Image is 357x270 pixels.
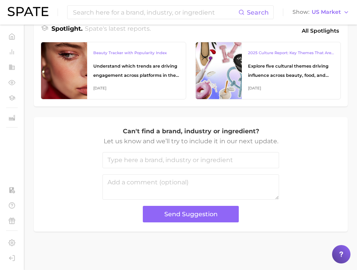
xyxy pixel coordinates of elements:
span: US Market [312,10,341,14]
button: Send Suggestion [143,206,239,222]
h2: Spate's latest reports. [85,24,151,37]
div: [DATE] [93,84,180,93]
h1: Spotlight. [51,24,83,37]
a: 2025 Culture Report: Key Themes That Are Shaping Consumer DemandExplore five cultural themes driv... [195,42,341,99]
img: SPATE [8,7,48,16]
span: All Spotlights [302,26,339,35]
div: Understand which trends are driving engagement across platforms in the skin, hair, makeup, and fr... [93,61,180,80]
a: Log out. Currently logged in with e-mail brittany@kirkerent.com. [6,252,18,264]
div: 2025 Culture Report: Key Themes That Are Shaping Consumer Demand [248,48,334,58]
div: Beauty Tracker with Popularity Index [93,48,180,58]
a: All Spotlights [300,24,341,37]
input: Search here for a brand, industry, or ingredient [72,6,238,19]
a: Beauty Tracker with Popularity IndexUnderstand which trends are driving engagement across platfor... [41,42,186,99]
p: Let us know and we’ll try to include it in our next update. [102,136,279,146]
p: Can't find a brand, industry or ingredient? [102,126,279,136]
div: [DATE] [248,84,334,93]
div: Explore five cultural themes driving influence across beauty, food, and pop culture. [248,61,334,80]
span: Search [247,9,269,16]
span: Show [293,10,309,14]
button: ShowUS Market [291,7,351,17]
input: Type here a brand, industry or ingredient [102,152,279,168]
